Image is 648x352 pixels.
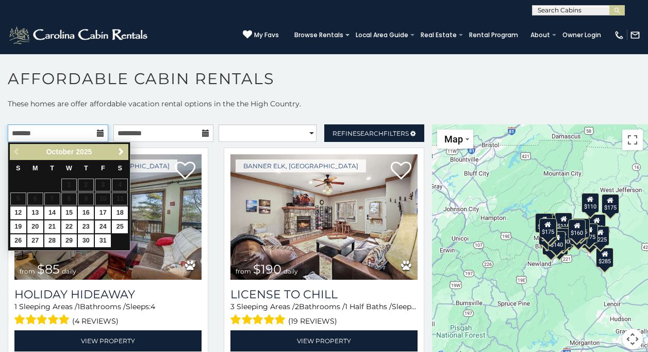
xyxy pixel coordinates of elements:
[112,220,128,233] a: 25
[10,234,26,247] a: 26
[345,302,392,311] span: 1 Half Baths /
[253,262,281,277] span: $190
[112,206,128,219] a: 18
[66,165,72,172] span: Wednesday
[95,220,111,233] a: 24
[254,30,279,40] span: My Favs
[62,267,76,275] span: daily
[437,130,473,149] button: Change map style
[416,28,462,42] a: Real Estate
[37,262,60,277] span: $85
[351,28,413,42] a: Local Area Guide
[230,287,418,301] a: License to Chill
[230,330,418,351] a: View Property
[10,206,26,219] a: 12
[591,226,609,246] div: $225
[61,220,77,233] a: 22
[114,146,127,158] a: Next
[10,220,26,233] a: 19
[175,161,195,182] a: Add to favorites
[243,30,279,40] a: My Favs
[284,267,298,275] span: daily
[101,165,105,172] span: Friday
[539,218,556,238] div: $175
[568,219,586,239] div: $160
[78,220,94,233] a: 23
[61,234,77,247] a: 29
[117,148,125,156] span: Next
[14,302,17,311] span: 1
[8,25,151,45] img: White-1-2.png
[614,30,624,40] img: phone-regular-white.png
[118,165,122,172] span: Saturday
[622,329,643,349] button: Map camera controls
[78,234,94,247] a: 30
[77,302,80,311] span: 1
[333,130,409,137] span: Refine Filters
[44,220,60,233] a: 21
[417,302,421,311] span: 6
[61,206,77,219] a: 15
[535,213,553,233] div: $281
[50,165,54,172] span: Tuesday
[555,213,572,232] div: $115
[596,248,613,267] div: $285
[44,206,60,219] a: 14
[95,206,111,219] a: 17
[46,148,74,156] span: October
[464,28,523,42] a: Rental Program
[230,301,418,328] div: Sleeping Areas / Bathrooms / Sleeps:
[44,234,60,247] a: 28
[295,302,299,311] span: 2
[84,165,88,172] span: Thursday
[581,193,599,213] div: $110
[151,302,155,311] span: 4
[236,159,366,172] a: Banner Elk, [GEOGRAPHIC_DATA]
[14,301,202,328] div: Sleeping Areas / Bathrooms / Sleeps:
[14,330,202,351] a: View Property
[557,28,606,42] a: Owner Login
[542,221,557,241] div: $90
[76,148,92,156] span: 2025
[78,206,94,219] a: 16
[588,214,605,234] div: $150
[601,194,619,214] div: $175
[230,154,418,280] img: License to Chill
[357,130,384,137] span: Search
[525,28,555,42] a: About
[27,234,43,247] a: 27
[95,234,111,247] a: 31
[16,165,20,172] span: Sunday
[391,161,411,182] a: Add to favorites
[27,220,43,233] a: 20
[230,154,418,280] a: License to Chill from $190 daily
[27,206,43,219] a: 13
[72,314,119,328] span: (4 reviews)
[324,124,425,142] a: RefineSearchFilters
[289,28,348,42] a: Browse Rentals
[230,302,235,311] span: 3
[554,228,572,248] div: $180
[20,267,35,275] span: from
[14,287,202,301] a: Holiday Hideaway
[622,130,643,150] button: Toggle fullscreen view
[548,231,566,251] div: $140
[236,267,251,275] span: from
[630,30,640,40] img: mail-regular-white.png
[32,165,38,172] span: Monday
[580,223,598,243] div: $175
[288,314,337,328] span: (19 reviews)
[572,218,590,238] div: $175
[444,134,463,145] span: Map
